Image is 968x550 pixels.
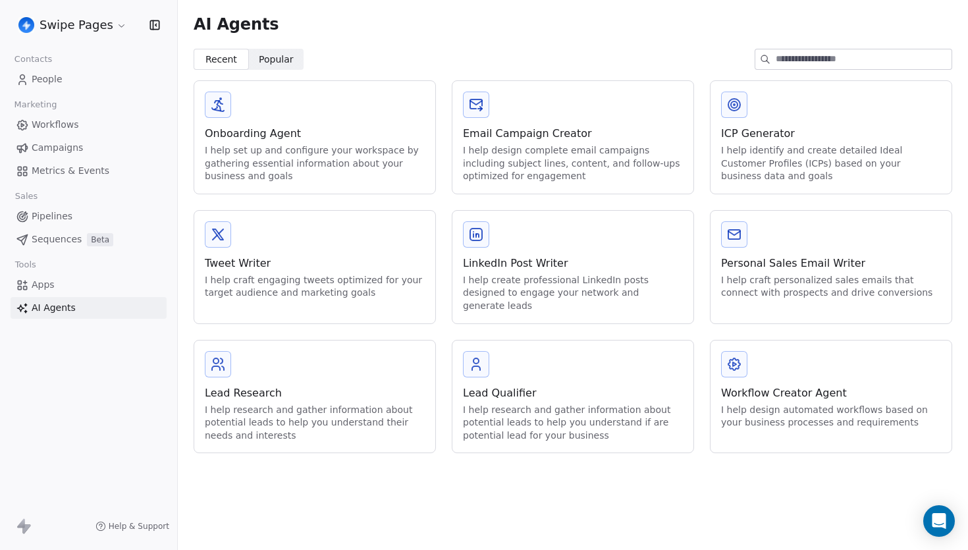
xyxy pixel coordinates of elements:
span: Contacts [9,49,58,69]
span: Popular [259,53,294,67]
div: Open Intercom Messenger [923,505,955,537]
span: Tools [9,255,41,275]
div: Personal Sales Email Writer [721,256,941,271]
a: AI Agents [11,297,167,319]
a: Workflows [11,114,167,136]
a: SequencesBeta [11,229,167,250]
span: AI Agents [194,14,279,34]
div: I help craft engaging tweets optimized for your target audience and marketing goals [205,274,425,300]
a: Campaigns [11,137,167,159]
span: Sequences [32,233,82,246]
span: Sales [9,186,43,206]
div: ICP Generator [721,126,941,142]
span: Campaigns [32,141,83,155]
span: People [32,72,63,86]
div: Email Campaign Creator [463,126,683,142]
span: Metrics & Events [32,164,109,178]
span: Help & Support [109,521,169,532]
div: Onboarding Agent [205,126,425,142]
div: I help set up and configure your workspace by gathering essential information about your business... [205,144,425,183]
img: user_01J93QE9VH11XXZQZDP4TWZEES.jpg [18,17,34,33]
div: Workflow Creator Agent [721,385,941,401]
div: I help create professional LinkedIn posts designed to engage your network and generate leads [463,274,683,313]
div: I help identify and create detailed Ideal Customer Profiles (ICPs) based on your business data an... [721,144,941,183]
a: Apps [11,274,167,296]
div: Lead Qualifier [463,385,683,401]
div: I help craft personalized sales emails that connect with prospects and drive conversions [721,274,941,300]
span: Apps [32,278,55,292]
div: Lead Research [205,385,425,401]
span: Swipe Pages [40,16,113,34]
button: Swipe Pages [16,14,130,36]
span: Marketing [9,95,63,115]
div: LinkedIn Post Writer [463,256,683,271]
span: Workflows [32,118,79,132]
div: I help design complete email campaigns including subject lines, content, and follow-ups optimized... [463,144,683,183]
div: I help design automated workflows based on your business processes and requirements [721,404,941,429]
div: I help research and gather information about potential leads to help you understand if are potent... [463,404,683,443]
a: Metrics & Events [11,160,167,182]
a: Pipelines [11,206,167,227]
span: Pipelines [32,209,72,223]
div: Tweet Writer [205,256,425,271]
div: I help research and gather information about potential leads to help you understand their needs a... [205,404,425,443]
a: Help & Support [95,521,169,532]
span: Beta [87,233,113,246]
a: People [11,69,167,90]
span: AI Agents [32,301,76,315]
